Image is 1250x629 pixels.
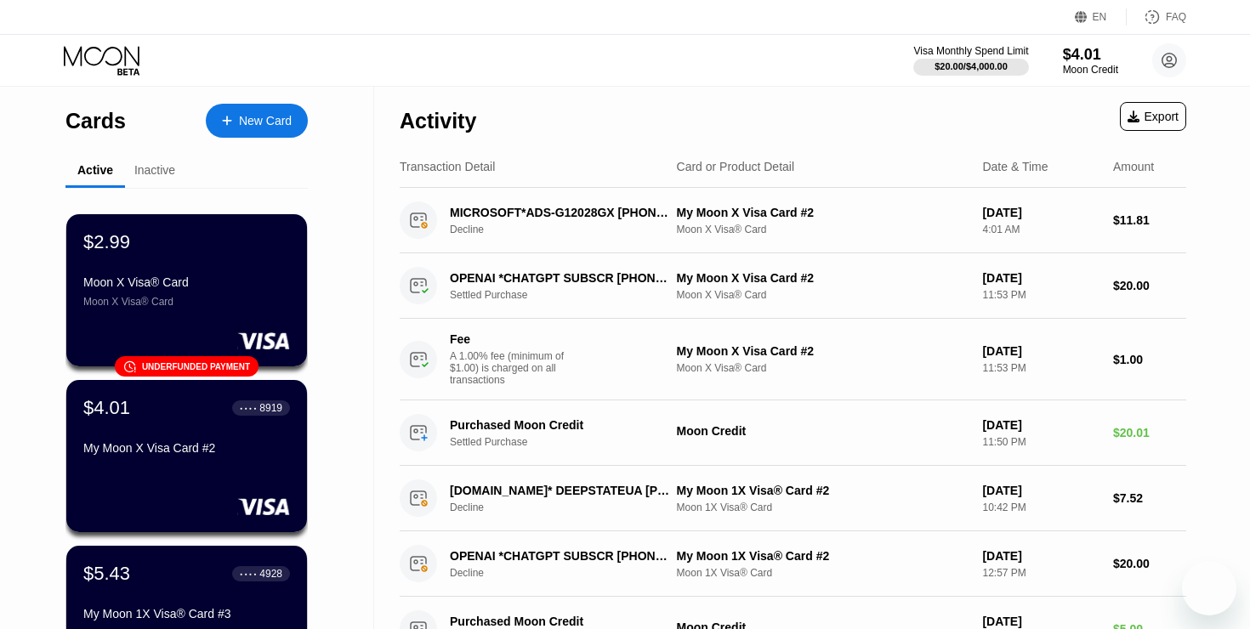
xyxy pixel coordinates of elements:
[83,563,130,585] div: $5.43
[1113,557,1186,570] div: $20.00
[1113,491,1186,505] div: $7.52
[677,344,969,358] div: My Moon X Visa Card #2
[982,344,1099,358] div: [DATE]
[450,615,670,628] div: Purchased Moon Credit
[83,607,290,620] div: My Moon 1X Visa® Card #3
[982,418,1099,432] div: [DATE]
[77,163,113,177] div: Active
[982,567,1099,579] div: 12:57 PM
[400,400,1186,466] div: Purchased Moon CreditSettled PurchaseMoon Credit[DATE]11:50 PM$20.01
[83,296,290,308] div: Moon X Visa® Card
[1182,561,1236,615] iframe: Button to launch messaging window
[677,484,969,497] div: My Moon 1X Visa® Card #2
[450,501,687,513] div: Decline
[83,397,130,419] div: $4.01
[677,160,795,173] div: Card or Product Detail
[450,271,670,285] div: OPENAI *CHATGPT SUBSCR [PHONE_NUMBER] US
[400,319,1186,400] div: FeeA 1.00% fee (minimum of $1.00) is charged on all transactionsMy Moon X Visa Card #2Moon X Visa...
[1093,11,1107,23] div: EN
[935,61,1008,71] div: $20.00 / $4,000.00
[450,332,569,346] div: Fee
[142,362,250,371] div: Underfunded payment
[83,275,290,289] div: Moon X Visa® Card
[982,615,1099,628] div: [DATE]
[400,109,476,133] div: Activity
[400,188,1186,253] div: MICROSOFT*ADS-G12028GX [PHONE_NUMBER] IEDeclineMy Moon X Visa Card #2Moon X Visa® Card[DATE]4:01 ...
[450,206,670,219] div: MICROSOFT*ADS-G12028GX [PHONE_NUMBER] IE
[982,271,1099,285] div: [DATE]
[400,531,1186,597] div: OPENAI *CHATGPT SUBSCR [PHONE_NUMBER] USDeclineMy Moon 1X Visa® Card #2Moon 1X Visa® Card[DATE]12...
[400,466,1186,531] div: [DOMAIN_NAME]* DEEPSTATEUA [PHONE_NUMBER] USDeclineMy Moon 1X Visa® Card #2Moon 1X Visa® Card[DAT...
[239,114,292,128] div: New Card
[677,549,969,563] div: My Moon 1X Visa® Card #2
[1075,8,1127,25] div: EN
[982,484,1099,497] div: [DATE]
[66,214,307,366] div: $2.99Moon X Visa® CardMoon X Visa® Card󰗎Underfunded payment
[982,289,1099,301] div: 11:53 PM
[982,224,1099,235] div: 4:01 AM
[913,45,1028,76] div: Visa Monthly Spend Limit$20.00/$4,000.00
[982,436,1099,448] div: 11:50 PM
[1063,46,1118,64] div: $4.01
[982,362,1099,374] div: 11:53 PM
[1127,8,1186,25] div: FAQ
[450,436,687,448] div: Settled Purchase
[400,253,1186,319] div: OPENAI *CHATGPT SUBSCR [PHONE_NUMBER] USSettled PurchaseMy Moon X Visa Card #2Moon X Visa® Card[D...
[65,109,126,133] div: Cards
[982,501,1099,513] div: 10:42 PM
[123,360,137,373] div: 󰗎
[450,289,687,301] div: Settled Purchase
[1120,102,1186,131] div: Export
[450,224,687,235] div: Decline
[450,567,687,579] div: Decline
[240,571,257,576] div: ● ● ● ●
[1113,426,1186,439] div: $20.01
[677,271,969,285] div: My Moon X Visa Card #2
[1113,279,1186,292] div: $20.00
[677,206,969,219] div: My Moon X Visa Card #2
[913,45,1028,57] div: Visa Monthly Spend Limit
[134,163,175,177] div: Inactive
[982,206,1099,219] div: [DATE]
[677,224,969,235] div: Moon X Visa® Card
[1113,213,1186,227] div: $11.81
[259,568,282,580] div: 4928
[450,350,577,386] div: A 1.00% fee (minimum of $1.00) is charged on all transactions
[83,441,290,455] div: My Moon X Visa Card #2
[206,104,308,138] div: New Card
[450,418,670,432] div: Purchased Moon Credit
[450,549,670,563] div: OPENAI *CHATGPT SUBSCR [PHONE_NUMBER] US
[240,405,257,411] div: ● ● ● ●
[66,380,307,532] div: $4.01● ● ● ●8919My Moon X Visa Card #2
[400,160,495,173] div: Transaction Detail
[1063,46,1118,76] div: $4.01Moon Credit
[1113,160,1154,173] div: Amount
[1128,110,1179,123] div: Export
[1063,64,1118,76] div: Moon Credit
[677,424,969,438] div: Moon Credit
[1113,353,1186,366] div: $1.00
[450,484,670,497] div: [DOMAIN_NAME]* DEEPSTATEUA [PHONE_NUMBER] US
[259,402,282,414] div: 8919
[83,231,130,253] div: $2.99
[982,549,1099,563] div: [DATE]
[677,362,969,374] div: Moon X Visa® Card
[677,289,969,301] div: Moon X Visa® Card
[677,501,969,513] div: Moon 1X Visa® Card
[982,160,1048,173] div: Date & Time
[1166,11,1186,23] div: FAQ
[677,567,969,579] div: Moon 1X Visa® Card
